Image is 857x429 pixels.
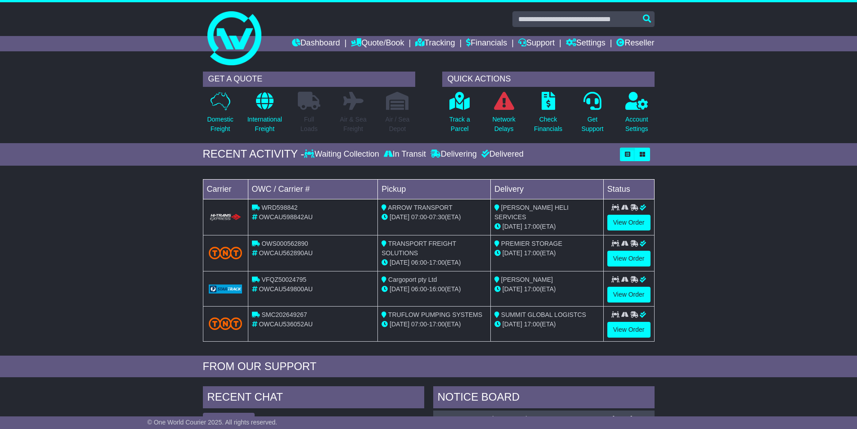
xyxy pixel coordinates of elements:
[209,284,242,294] img: GetCarrierServiceLogo
[381,320,487,329] div: - (ETA)
[390,321,409,328] span: [DATE]
[203,72,415,87] div: GET A QUOTE
[524,285,540,293] span: 17:00
[449,115,470,134] p: Track a Parcel
[292,36,340,51] a: Dashboard
[438,415,650,423] div: ( )
[388,311,482,318] span: TRUFLOW PUMPING SYSTEMS
[518,36,555,51] a: Support
[492,115,515,134] p: Network Delays
[207,115,233,134] p: Domestic Freight
[298,115,320,134] p: Full Loads
[494,320,600,329] div: (ETA)
[388,204,452,211] span: ARROW TRANSPORT
[261,311,307,318] span: SMC202649267
[259,213,313,221] span: OWCAU598842AU
[148,419,278,426] span: © One World Courier 2025. All rights reserved.
[607,215,651,230] a: View Order
[381,240,456,257] span: TRANSPORT FREIGHT SOLUTIONS
[581,115,603,134] p: Get Support
[247,91,283,139] a: InternationalFreight
[524,321,540,328] span: 17:00
[625,115,648,134] p: Account Settings
[381,258,487,267] div: - (ETA)
[261,240,308,247] span: OWS000562890
[616,36,654,51] a: Reseller
[607,251,651,266] a: View Order
[494,415,526,422] span: S00145174
[259,285,313,293] span: OWCAU549800AU
[411,321,427,328] span: 07:00
[494,222,600,231] div: (ETA)
[203,148,305,161] div: RECENT ACTIVITY -
[206,91,233,139] a: DomesticFreight
[411,285,427,293] span: 06:00
[248,179,378,199] td: OWC / Carrier #
[428,149,479,159] div: Delivering
[503,223,522,230] span: [DATE]
[581,91,604,139] a: GetSupport
[479,149,524,159] div: Delivered
[612,415,650,423] div: [DATE] 10:41
[501,276,553,283] span: [PERSON_NAME]
[381,212,487,222] div: - (ETA)
[494,204,569,221] span: [PERSON_NAME] HELI SERVICES
[388,276,437,283] span: Cargoport pty Ltd
[203,413,255,429] button: View All Chats
[390,259,409,266] span: [DATE]
[494,248,600,258] div: (ETA)
[209,247,242,259] img: TNT_Domestic.png
[524,223,540,230] span: 17:00
[378,179,491,199] td: Pickup
[524,249,540,257] span: 17:00
[503,249,522,257] span: [DATE]
[411,259,427,266] span: 06:00
[625,91,649,139] a: AccountSettings
[607,287,651,303] a: View Order
[340,115,367,134] p: Air & Sea Freight
[247,115,282,134] p: International Freight
[503,321,522,328] span: [DATE]
[433,386,655,411] div: NOTICE BOARD
[466,36,507,51] a: Financials
[501,240,562,247] span: PREMIER STORAGE
[259,249,313,257] span: OWCAU562890AU
[351,36,404,51] a: Quote/Book
[490,179,603,199] td: Delivery
[381,149,428,159] div: In Transit
[386,115,410,134] p: Air / Sea Depot
[566,36,606,51] a: Settings
[411,213,427,221] span: 07:00
[259,321,313,328] span: OWCAU536052AU
[503,285,522,293] span: [DATE]
[494,284,600,294] div: (ETA)
[381,284,487,294] div: - (ETA)
[607,322,651,338] a: View Order
[203,179,248,199] td: Carrier
[534,91,563,139] a: CheckFinancials
[390,285,409,293] span: [DATE]
[203,360,655,373] div: FROM OUR SUPPORT
[501,311,586,318] span: SUMMIT GLOBAL LOGISTCS
[429,213,445,221] span: 07:30
[209,213,242,222] img: HiTrans.png
[203,386,424,411] div: RECENT CHAT
[415,36,455,51] a: Tracking
[449,91,471,139] a: Track aParcel
[603,179,654,199] td: Status
[209,317,242,330] img: TNT_Domestic.png
[261,204,297,211] span: WRD598842
[438,415,492,422] a: OWCAU598842AU
[442,72,655,87] div: QUICK ACTIONS
[492,91,516,139] a: NetworkDelays
[390,213,409,221] span: [DATE]
[534,115,562,134] p: Check Financials
[429,259,445,266] span: 17:00
[429,321,445,328] span: 17:00
[261,276,306,283] span: VFQZ50024795
[304,149,381,159] div: Waiting Collection
[429,285,445,293] span: 16:00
